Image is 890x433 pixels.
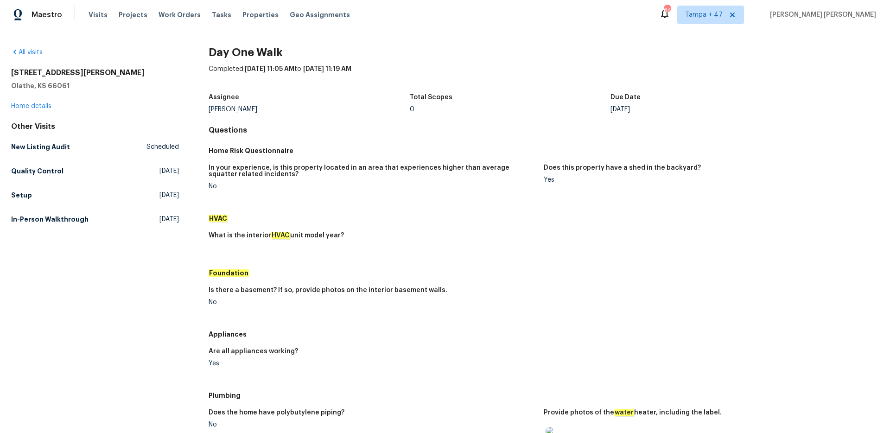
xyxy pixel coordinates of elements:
[159,10,201,19] span: Work Orders
[209,48,879,57] h2: Day One Walk
[766,10,876,19] span: [PERSON_NAME] [PERSON_NAME]
[209,215,228,222] em: HVAC
[664,6,670,15] div: 644
[11,215,89,224] h5: In-Person Walkthrough
[610,94,641,101] h5: Due Date
[209,146,879,155] h5: Home Risk Questionnaire
[209,183,536,190] div: No
[209,106,410,113] div: [PERSON_NAME]
[11,81,179,90] h5: Olathe, KS 66061
[685,10,723,19] span: Tampa + 47
[11,49,43,56] a: All visits
[271,232,290,239] em: HVAC
[32,10,62,19] span: Maestro
[245,66,294,72] span: [DATE] 11:05 AM
[290,10,350,19] span: Geo Assignments
[209,409,344,416] h5: Does the home have polybutylene piping?
[614,409,634,416] em: water
[209,269,249,277] em: Foundation
[209,165,536,178] h5: In your experience, is this property located in an area that experiences higher than average squa...
[209,64,879,89] div: Completed: to
[11,211,179,228] a: In-Person Walkthrough[DATE]
[209,126,879,135] h4: Questions
[119,10,147,19] span: Projects
[146,142,179,152] span: Scheduled
[610,106,812,113] div: [DATE]
[11,122,179,131] div: Other Visits
[209,391,879,400] h5: Plumbing
[159,215,179,224] span: [DATE]
[11,187,179,204] a: Setup[DATE]
[209,287,447,293] h5: Is there a basement? If so, provide photos on the interior basement walls.
[11,191,32,200] h5: Setup
[11,103,51,109] a: Home details
[11,68,179,77] h2: [STREET_ADDRESS][PERSON_NAME]
[242,10,279,19] span: Properties
[209,232,344,239] h5: What is the interior unit model year?
[544,165,701,171] h5: Does this property have a shed in the backyard?
[209,348,298,355] h5: Are all appliances working?
[159,191,179,200] span: [DATE]
[209,299,536,306] div: No
[11,139,179,155] a: New Listing AuditScheduled
[11,142,70,152] h5: New Listing Audit
[159,166,179,176] span: [DATE]
[11,163,179,179] a: Quality Control[DATE]
[89,10,108,19] span: Visits
[410,94,452,101] h5: Total Scopes
[11,166,64,176] h5: Quality Control
[410,106,611,113] div: 0
[303,66,351,72] span: [DATE] 11:19 AM
[209,330,879,339] h5: Appliances
[209,94,239,101] h5: Assignee
[544,177,871,183] div: Yes
[544,409,722,416] h5: Provide photos of the heater, including the label.
[209,421,536,428] div: No
[209,360,536,367] div: Yes
[212,12,231,18] span: Tasks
